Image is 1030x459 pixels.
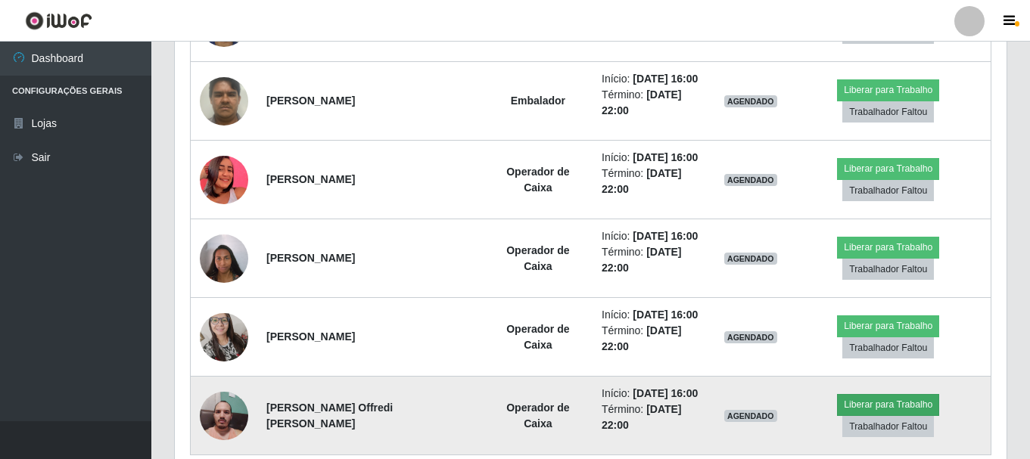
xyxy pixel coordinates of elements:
[724,253,777,265] span: AGENDADO
[602,307,706,323] li: Início:
[724,95,777,107] span: AGENDADO
[724,174,777,186] span: AGENDADO
[724,331,777,343] span: AGENDADO
[602,323,706,355] li: Término:
[506,244,569,272] strong: Operador de Caixa
[602,228,706,244] li: Início:
[602,166,706,197] li: Término:
[200,304,248,369] img: 1672061092680.jpeg
[266,95,355,107] strong: [PERSON_NAME]
[506,323,569,351] strong: Operador de Caixa
[633,309,698,321] time: [DATE] 16:00
[266,330,355,343] strong: [PERSON_NAME]
[837,158,939,179] button: Liberar para Trabalho
[602,150,706,166] li: Início:
[633,73,698,85] time: [DATE] 16:00
[602,71,706,87] li: Início:
[200,137,248,223] img: 1629134954336.jpeg
[633,151,698,163] time: [DATE] 16:00
[200,383,248,448] img: 1690325607087.jpeg
[266,402,393,430] strong: [PERSON_NAME] Offredi [PERSON_NAME]
[837,79,939,101] button: Liberar para Trabalho
[842,337,934,358] button: Trabalhador Faltou
[200,69,248,133] img: 1752587880902.jpeg
[200,226,248,290] img: 1664803341239.jpeg
[511,95,565,107] strong: Embalador
[837,237,939,258] button: Liberar para Trabalho
[837,394,939,415] button: Liberar para Trabalho
[506,166,569,194] strong: Operador de Caixa
[602,402,706,433] li: Término:
[837,315,939,336] button: Liberar para Trabalho
[25,11,92,30] img: CoreUI Logo
[842,416,934,437] button: Trabalhador Faltou
[506,402,569,430] strong: Operador de Caixa
[842,180,934,201] button: Trabalhador Faltou
[602,87,706,119] li: Término:
[724,410,777,422] span: AGENDADO
[842,101,934,123] button: Trabalhador Faltou
[266,252,355,264] strong: [PERSON_NAME]
[842,259,934,280] button: Trabalhador Faltou
[266,173,355,185] strong: [PERSON_NAME]
[602,386,706,402] li: Início:
[633,230,698,242] time: [DATE] 16:00
[633,387,698,399] time: [DATE] 16:00
[602,244,706,276] li: Término:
